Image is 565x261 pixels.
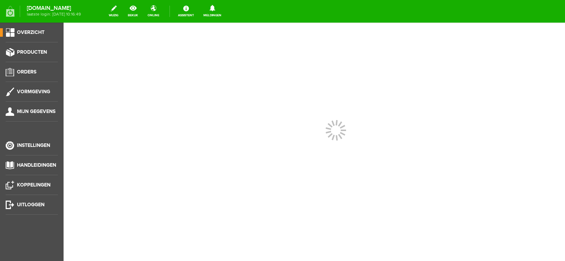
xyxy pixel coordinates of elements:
span: Overzicht [17,29,44,35]
span: Instellingen [17,142,50,148]
a: online [143,4,163,19]
span: Orders [17,69,36,75]
strong: [DOMAIN_NAME] [27,6,81,10]
span: Handleidingen [17,162,56,168]
a: wijzig [105,4,123,19]
a: bekijk [124,4,142,19]
span: Koppelingen [17,182,50,188]
span: laatste login: [DATE] 10:16:49 [27,12,81,16]
span: Mijn gegevens [17,108,55,114]
span: Producten [17,49,47,55]
span: Uitloggen [17,202,44,208]
a: Assistent [174,4,198,19]
a: Meldingen [199,4,226,19]
span: Vormgeving [17,89,50,95]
